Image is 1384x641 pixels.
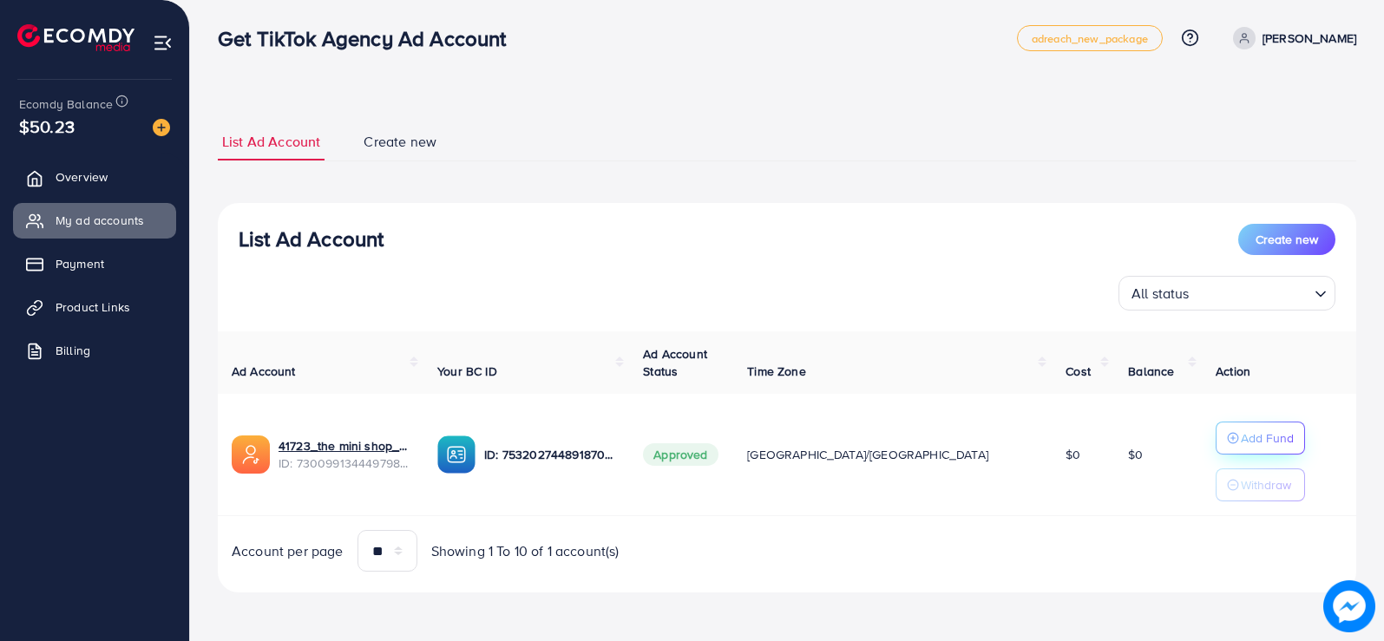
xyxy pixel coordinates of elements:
[56,342,90,359] span: Billing
[232,435,270,474] img: ic-ads-acc.e4c84228.svg
[484,444,615,465] p: ID: 7532027448918704144
[153,33,173,53] img: menu
[232,541,344,561] span: Account per page
[218,26,520,51] h3: Get TikTok Agency Ad Account
[13,160,176,194] a: Overview
[1241,474,1291,495] p: Withdraw
[1128,363,1174,380] span: Balance
[56,255,104,272] span: Payment
[56,298,130,316] span: Product Links
[1226,27,1356,49] a: [PERSON_NAME]
[1195,278,1308,306] input: Search for option
[747,446,988,463] span: [GEOGRAPHIC_DATA]/[GEOGRAPHIC_DATA]
[13,290,176,324] a: Product Links
[1216,468,1305,501] button: Withdraw
[222,132,320,152] span: List Ad Account
[364,132,436,152] span: Create new
[56,212,144,229] span: My ad accounts
[1118,276,1335,311] div: Search for option
[1238,224,1335,255] button: Create new
[13,246,176,281] a: Payment
[279,437,410,455] a: 41723_the mini shop_1699894525059
[279,455,410,472] span: ID: 7300991344497983489
[431,541,620,561] span: Showing 1 To 10 of 1 account(s)
[1241,428,1294,448] p: Add Fund
[1256,231,1318,248] span: Create new
[437,363,497,380] span: Your BC ID
[13,333,176,368] a: Billing
[1017,25,1163,51] a: adreach_new_package
[232,363,296,380] span: Ad Account
[437,435,476,474] img: ic-ba-acc.ded83a64.svg
[56,168,108,186] span: Overview
[13,203,176,238] a: My ad accounts
[1066,363,1091,380] span: Cost
[1066,446,1080,463] span: $0
[1032,33,1148,44] span: adreach_new_package
[153,119,170,136] img: image
[1323,580,1375,632] img: image
[19,95,113,113] span: Ecomdy Balance
[643,345,707,380] span: Ad Account Status
[239,226,384,252] h3: List Ad Account
[747,363,805,380] span: Time Zone
[1128,281,1193,306] span: All status
[1216,363,1250,380] span: Action
[19,114,75,139] span: $50.23
[17,24,134,51] img: logo
[1216,422,1305,455] button: Add Fund
[1263,28,1356,49] p: [PERSON_NAME]
[643,443,718,466] span: Approved
[279,437,410,473] div: <span class='underline'>41723_the mini shop_1699894525059</span></br>7300991344497983489
[1128,446,1143,463] span: $0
